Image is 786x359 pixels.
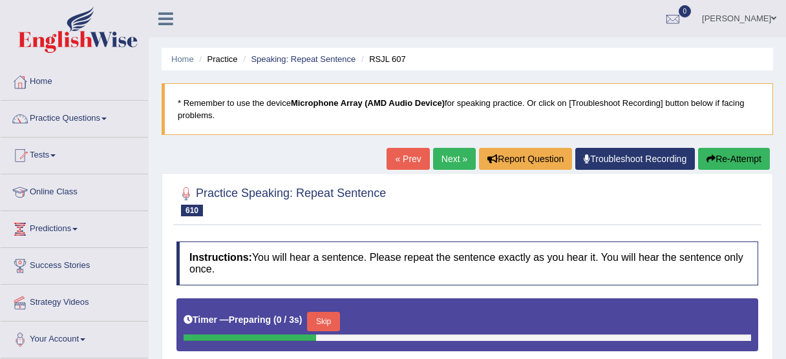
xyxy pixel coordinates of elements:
blockquote: * Remember to use the device for speaking practice. Or click on [Troubleshoot Recording] button b... [162,83,773,135]
span: 0 [679,5,692,17]
a: Speaking: Repeat Sentence [251,54,356,64]
a: Online Class [1,174,148,207]
button: Re-Attempt [698,148,770,170]
button: Skip [307,312,339,331]
a: Troubleshoot Recording [575,148,695,170]
h2: Practice Speaking: Repeat Sentence [176,184,386,216]
a: Home [171,54,194,64]
a: Practice Questions [1,101,148,133]
b: Preparing [229,314,271,325]
a: Tests [1,138,148,170]
b: 0 / 3s [277,314,299,325]
h4: You will hear a sentence. Please repeat the sentence exactly as you hear it. You will hear the se... [176,241,758,285]
a: Strategy Videos [1,285,148,317]
li: Practice [196,53,237,65]
a: Success Stories [1,248,148,280]
a: Your Account [1,322,148,354]
a: « Prev [387,148,429,170]
span: 610 [181,205,203,216]
button: Report Question [479,148,572,170]
a: Home [1,64,148,96]
b: ( [273,314,277,325]
a: Predictions [1,211,148,243]
a: Next » [433,148,476,170]
h5: Timer — [184,315,302,325]
b: Instructions: [189,252,252,263]
b: ) [299,314,303,325]
b: Microphone Array (AMD Audio Device) [291,98,445,108]
li: RSJL 607 [358,53,406,65]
